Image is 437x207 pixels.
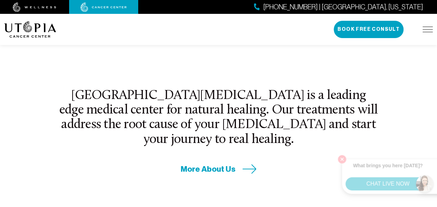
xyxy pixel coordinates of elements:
[181,164,236,174] span: More About Us
[334,21,403,38] button: Book Free Consult
[422,27,433,32] img: icon-hamburger
[254,2,423,12] a: [PHONE_NUMBER] | [GEOGRAPHIC_DATA], [US_STATE]
[263,2,423,12] span: [PHONE_NUMBER] | [GEOGRAPHIC_DATA], [US_STATE]
[80,2,127,12] img: cancer center
[181,164,257,174] a: More About Us
[59,89,378,147] h2: [GEOGRAPHIC_DATA][MEDICAL_DATA] is a leading edge medical center for natural healing. Our treatme...
[4,21,56,38] img: logo
[13,2,56,12] img: wellness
